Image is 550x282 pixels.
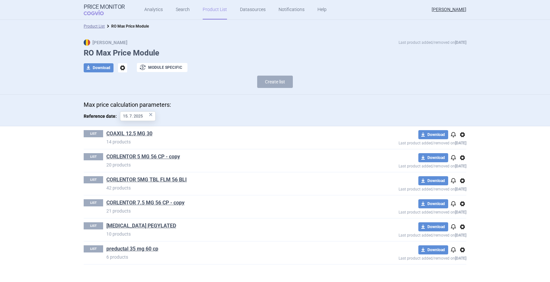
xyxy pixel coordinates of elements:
p: Last product added/removed on [399,39,466,46]
strong: [DATE] [455,164,466,168]
button: Download [418,245,448,254]
a: Price MonitorCOGVIO [84,4,125,16]
button: Download [418,130,448,139]
a: [MEDICAL_DATA] PEGYLATED [106,222,176,229]
button: Create list [257,76,293,88]
h1: CORLENTOR 7.5 MG 56 CP - copy [106,199,352,208]
p: Last product added/removed on [352,185,466,191]
button: Download [84,63,114,72]
span: Reference date: [84,111,120,121]
p: 14 products [106,139,352,145]
h1: RO Max Price Module [84,48,466,58]
p: 10 products [106,231,352,237]
p: LIST [84,245,103,252]
strong: Price Monitor [84,4,125,10]
li: RO Max Price Module [105,23,149,30]
strong: RO Max Price Module [111,24,149,29]
p: Last product added/removed on [352,231,466,238]
p: Max price calculation parameters: [84,101,466,108]
p: 21 products [106,208,352,214]
p: LIST [84,153,103,160]
strong: [DATE] [455,40,466,45]
p: Last product added/removed on [352,254,466,261]
a: Product List [84,24,105,29]
li: Product List [84,23,105,30]
button: Download [418,176,448,185]
a: CORLENTOR 5MG TBL FLM 56 BLI [106,176,187,183]
button: Download [418,199,448,208]
button: Module specific [137,63,187,72]
p: LIST [84,199,103,206]
p: LIST [84,130,103,137]
p: 20 products [106,162,352,168]
strong: [PERSON_NAME] [84,40,127,45]
img: RO [84,39,90,46]
p: LIST [84,176,103,183]
h1: CORLENTOR 5 MG 56 CP - copy [106,153,352,162]
strong: [DATE] [455,256,466,261]
p: 6 products [106,254,352,260]
a: COAXIL 12,5 MG 30 [106,130,152,137]
a: CORLENTOR 7.5 MG 56 CP - copy [106,199,185,206]
button: Download [418,222,448,231]
button: Download [418,153,448,162]
p: Last product added/removed on [352,139,466,145]
h1: CORLENTOR 5MG TBL FLM 56 BLI [106,176,352,185]
p: LIST [84,222,103,229]
a: CORLENTOR 5 MG 56 CP - copy [106,153,180,160]
h1: COAXIL 12,5 MG 30 [106,130,352,139]
p: Last product added/removed on [352,208,466,215]
strong: [DATE] [455,233,466,238]
p: Last product added/removed on [352,162,466,168]
div: × [149,111,153,118]
h1: preductal 35 mg 60 cp [106,245,352,254]
p: 42 products [106,185,352,191]
strong: [DATE] [455,141,466,145]
strong: [DATE] [455,210,466,215]
a: preductal 35 mg 60 cp [106,245,158,252]
h1: ONIVYDE PEGYLATED [106,222,352,231]
span: COGVIO [84,10,113,15]
input: Reference date:× [120,111,156,121]
strong: [DATE] [455,187,466,191]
